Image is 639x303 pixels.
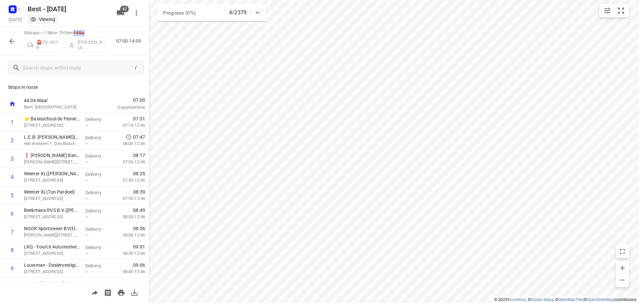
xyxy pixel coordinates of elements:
p: L.E.B. Smit - De Duizendpoot(Luc Smit) [24,134,80,140]
div: 5 [11,192,14,199]
span: Print shipping labels [101,289,114,295]
a: OpenMapTiles [558,297,584,302]
p: Delivery [85,262,110,269]
div: Progress (0%)4/2379 [158,4,266,21]
div: 1 [11,119,14,125]
li: © 2025 , © , © © contributors [494,297,636,302]
p: Delivery [85,189,110,196]
p: 07:00-12:46 [112,159,145,165]
p: Delivery [85,153,110,159]
span: Share route [88,289,101,295]
p: 08:00-12:46 [112,214,145,220]
span: 09:06 [133,262,145,268]
p: 44 De Waal [24,97,93,104]
p: GEA Refrigeration Netherlands N.V. TCPC(Kees Nefs) [24,280,80,287]
p: Boksheuvelstraat 1, 's-hertogenbosch [24,195,80,202]
p: Zandzuigerstraat 13, Den Bosch [24,268,80,275]
div: 2 [11,137,14,144]
p: Delivery [85,281,110,287]
span: 07:31 [133,115,145,122]
span: 08:49 [133,207,145,214]
button: More [130,6,143,20]
p: NOOR Sportswear BV(Els Mommersteeg) [24,225,80,232]
p: 08:00-12:46 [112,140,145,147]
span: 08:39 [133,189,145,195]
p: 07:00-14:09 [116,38,144,45]
p: 08:00-12:46 [112,268,145,275]
p: 07:30-12:46 [112,177,145,184]
p: Delivery [85,226,110,232]
div: 4 [11,174,14,180]
p: Nelson Mandelalaan 1, Den Bosch [24,232,80,238]
p: Departure time [101,104,145,111]
p: Delivery [85,244,110,251]
span: 07:00 [101,97,145,103]
div: small contained button group [599,4,629,17]
button: Map settings [601,4,614,17]
p: Weener XL(Ton Pardoel) [24,189,80,195]
p: 08:30-12:46 [112,250,145,257]
span: — [85,196,89,201]
p: Best, [GEOGRAPHIC_DATA] [24,104,93,110]
div: Viewing [30,16,55,23]
a: Stadia Maps [531,297,553,302]
div: 8 [11,247,14,253]
span: 08:35 [133,170,145,177]
a: OpenStreetMap [587,297,614,302]
span: — [85,160,89,165]
p: LKQ - Fource Automotive B.V. - Den Bosch(Veron Dolmans-van Nuijs) [24,243,80,250]
div: 3 [11,156,14,162]
span: — [85,251,89,256]
p: Louwman - Dealervestiging Louwman Mercedes Benz B.V. - Den Bosch(Manon van Leeuwen-Feenstra (WIJZ... [24,262,80,268]
button: 42 [114,6,127,20]
span: — [85,141,89,146]
p: Stops in route [8,84,141,91]
span: • [72,30,73,35]
span: 09:01 [133,243,145,250]
p: Hambakendreef 2A, 's-hertogenbosch [24,122,80,129]
p: 07:15-12:46 [112,122,145,129]
button: Fit zoom [614,4,628,17]
div: 7 [11,229,14,235]
div: 9 [11,265,14,272]
span: — [85,269,89,274]
span: — [85,233,89,238]
span: 09:12 [133,280,145,287]
p: 4/2379 [229,9,247,17]
p: Delivery [85,208,110,214]
p: ❗ Van Lanschot Bankiers Den Bosch - Leonardo Da Vinciplein(Facility Desk / Silvia Ram) [24,152,80,159]
p: Delivery [85,134,110,141]
p: Boksheuvelstraat 1, 's-hertogenbosch [24,177,80,184]
span: — [85,178,89,183]
span: 07:47 [133,134,145,140]
span: Print route [114,289,128,295]
span: — [85,215,89,220]
input: Search stops within route [23,63,132,73]
p: Weener XL(Frank Vervoort) [24,170,80,177]
p: Leonardo da Vinciplein 60, Den Bosch [24,159,80,165]
p: 53 stops • 118km • 7h10m [24,30,105,36]
p: 08:00-12:46 [112,232,145,238]
p: Het Wielsem 1, Den Bosch [24,140,80,147]
span: 08:56 [133,225,145,232]
span: Progress (0%) [163,10,196,16]
a: Routetitan [508,297,526,302]
span: 42 [120,6,129,12]
svg: Early [125,134,132,140]
p: Zandzuigerstraat 19, Den Bosch [24,250,80,257]
p: Delivery [85,116,110,123]
p: ⭐ Basisschool de Pionier(Luc Smit) [24,115,80,122]
p: Delivery [85,171,110,178]
span: Download route [128,289,141,295]
p: 07:30-12:46 [112,195,145,202]
div: / [132,64,139,72]
span: — [85,123,89,128]
p: [STREET_ADDRESS] [24,214,80,220]
div: 6 [11,211,14,217]
span: 08:17 [133,152,145,159]
span: 140u [73,30,84,35]
p: Beekmans RVS B.V.(Angela van Raak) [24,207,80,214]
